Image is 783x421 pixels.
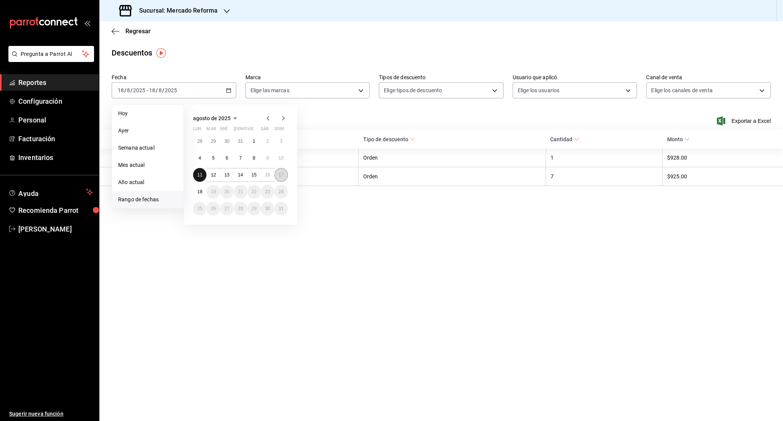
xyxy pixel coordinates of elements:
[279,155,284,161] abbr: 10 de agosto de 2025
[275,185,288,199] button: 24 de agosto de 2025
[193,115,231,121] span: agosto de 2025
[99,148,359,167] th: RECEPCION REFORMA
[247,185,261,199] button: 22 de agosto de 2025
[275,151,288,165] button: 10 de agosto de 2025
[118,161,177,169] span: Mes actual
[247,168,261,182] button: 15 de agosto de 2025
[133,87,146,93] input: ----
[279,172,284,178] abbr: 17 de agosto de 2025
[261,134,274,148] button: 2 de agosto de 2025
[193,126,201,134] abbr: lunes
[238,206,243,211] abbr: 28 de agosto de 2025
[211,139,216,144] abbr: 29 de julio de 2025
[197,189,202,194] abbr: 18 de agosto de 2025
[224,189,229,194] abbr: 20 de agosto de 2025
[646,75,771,80] label: Canal de venta
[118,196,177,204] span: Rango de fechas
[247,126,253,134] abbr: viernes
[197,172,202,178] abbr: 11 de agosto de 2025
[234,134,247,148] button: 31 de julio de 2025
[5,55,94,64] a: Pregunta a Parrot AI
[275,202,288,215] button: 31 de agosto de 2025
[384,86,442,94] span: Elige tipos de descuento
[198,155,201,161] abbr: 4 de agosto de 2025
[197,139,202,144] abbr: 28 de julio de 2025
[220,168,234,182] button: 13 de agosto de 2025
[224,172,229,178] abbr: 13 de agosto de 2025
[212,155,215,161] abbr: 5 de agosto de 2025
[546,148,663,167] th: 1
[275,168,288,182] button: 17 de agosto de 2025
[206,202,220,215] button: 26 de agosto de 2025
[164,87,177,93] input: ----
[18,152,93,163] span: Inventarios
[234,185,247,199] button: 21 de agosto de 2025
[18,224,93,234] span: [PERSON_NAME]
[546,167,663,186] th: 7
[118,109,177,117] span: Hoy
[124,87,127,93] span: /
[193,151,206,165] button: 4 de agosto de 2025
[220,202,234,215] button: 27 de agosto de 2025
[158,87,162,93] input: --
[130,87,133,93] span: /
[234,202,247,215] button: 28 de agosto de 2025
[125,28,151,35] span: Regresar
[99,167,359,186] th: [US_STATE][PERSON_NAME]
[220,151,234,165] button: 6 de agosto de 2025
[261,202,274,215] button: 30 de agosto de 2025
[379,75,504,80] label: Tipos de descuento
[265,172,270,178] abbr: 16 de agosto de 2025
[220,185,234,199] button: 20 de agosto de 2025
[206,134,220,148] button: 29 de julio de 2025
[363,136,415,142] span: Tipo de descuento
[275,126,284,134] abbr: domingo
[239,155,242,161] abbr: 7 de agosto de 2025
[245,75,370,80] label: Marca
[197,206,202,211] abbr: 25 de agosto de 2025
[156,87,158,93] span: /
[193,202,206,215] button: 25 de agosto de 2025
[275,134,288,148] button: 3 de agosto de 2025
[8,46,94,62] button: Pregunta a Parrot AI
[252,206,257,211] abbr: 29 de agosto de 2025
[156,48,166,58] img: Tooltip marker
[238,189,243,194] abbr: 21 de agosto de 2025
[718,116,771,126] button: Exportar a Excel
[513,75,637,80] label: Usuario que aplicó
[279,206,284,211] abbr: 31 de agosto de 2025
[112,28,151,35] button: Regresar
[193,114,240,123] button: agosto de 2025
[211,189,216,194] abbr: 19 de agosto de 2025
[238,139,243,144] abbr: 31 de julio de 2025
[261,185,274,199] button: 23 de agosto de 2025
[193,134,206,148] button: 28 de julio de 2025
[265,206,270,211] abbr: 30 de agosto de 2025
[162,87,164,93] span: /
[247,202,261,215] button: 29 de agosto de 2025
[234,126,279,134] abbr: jueves
[359,167,546,186] th: Orden
[663,148,783,167] th: $928.00
[112,47,152,59] div: Descuentos
[261,126,269,134] abbr: sábado
[206,151,220,165] button: 5 de agosto de 2025
[226,155,228,161] abbr: 6 de agosto de 2025
[280,139,283,144] abbr: 3 de agosto de 2025
[211,206,216,211] abbr: 26 de agosto de 2025
[261,168,274,182] button: 16 de agosto de 2025
[667,136,690,142] span: Monto
[651,86,712,94] span: Elige los canales de venta
[118,178,177,186] span: Año actual
[9,410,93,418] span: Sugerir nueva función
[224,139,229,144] abbr: 30 de julio de 2025
[193,168,206,182] button: 11 de agosto de 2025
[84,20,90,26] button: open_drawer_menu
[220,134,234,148] button: 30 de julio de 2025
[206,185,220,199] button: 19 de agosto de 2025
[118,144,177,152] span: Semana actual
[18,96,93,106] span: Configuración
[18,77,93,88] span: Reportes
